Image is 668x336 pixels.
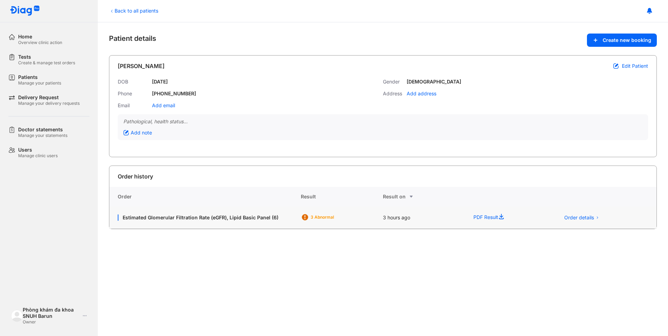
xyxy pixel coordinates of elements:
[18,34,62,40] div: Home
[18,147,58,153] div: Users
[123,118,642,125] div: Pathological, health status...
[407,90,436,97] div: Add address
[10,6,40,16] img: logo
[123,130,152,136] div: Add note
[622,63,648,69] span: Edit Patient
[118,102,149,109] div: Email
[311,214,366,220] div: 3 Abnormal
[118,62,165,70] div: [PERSON_NAME]
[383,90,404,97] div: Address
[23,307,80,319] div: Phòng khám đa khoa SNUH Barun
[18,153,58,159] div: Manage clinic users
[18,74,61,80] div: Patients
[23,319,80,325] div: Owner
[407,79,461,85] div: [DEMOGRAPHIC_DATA]
[18,40,62,45] div: Overview clinic action
[560,212,604,223] button: Order details
[383,192,465,201] div: Result on
[152,102,175,109] div: Add email
[383,79,404,85] div: Gender
[109,7,158,14] div: Back to all patients
[301,187,383,206] div: Result
[603,37,651,43] span: Create new booking
[11,310,23,321] img: logo
[109,187,301,206] div: Order
[109,34,657,47] div: Patient details
[118,214,292,221] div: Estimated Glomerular Filtration Rate (eGFR), Lipid Basic Panel (6)
[564,214,594,221] span: Order details
[118,90,149,97] div: Phone
[587,34,657,47] button: Create new booking
[118,172,153,181] div: Order history
[18,54,75,60] div: Tests
[465,206,552,229] div: PDF Result
[152,90,196,97] div: [PHONE_NUMBER]
[118,79,149,85] div: DOB
[152,79,168,85] div: [DATE]
[383,206,465,229] div: 3 hours ago
[18,133,67,138] div: Manage your statements
[18,60,75,66] div: Create & manage test orders
[18,101,80,106] div: Manage your delivery requests
[18,80,61,86] div: Manage your patients
[18,126,67,133] div: Doctor statements
[18,94,80,101] div: Delivery Request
